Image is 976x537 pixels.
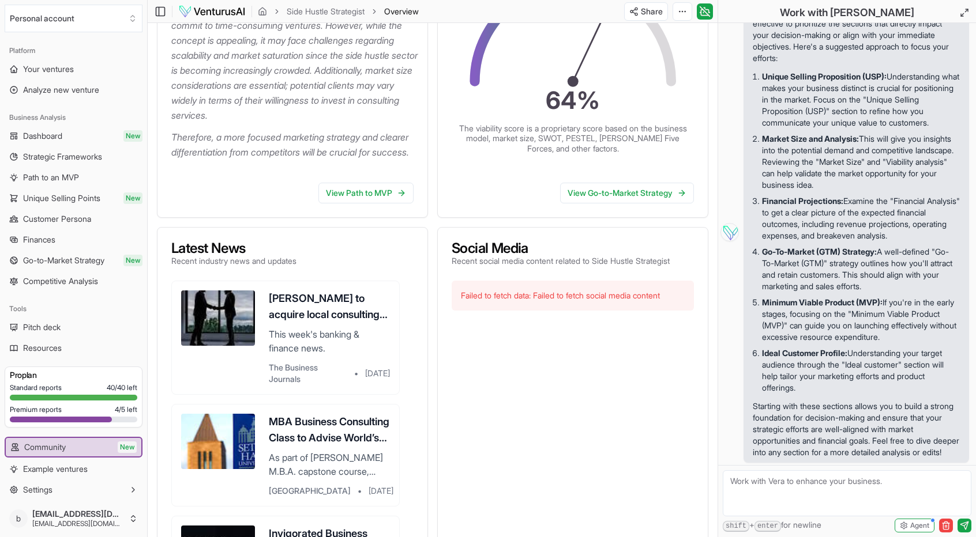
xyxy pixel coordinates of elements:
h3: Social Media [452,241,670,255]
span: Competitive Analysis [23,275,98,287]
p: A well-defined "Go-To-Market (GTM)" strategy outlines how you'll attract and retain customers. Th... [762,246,960,292]
div: Tools [5,300,142,318]
span: Settings [23,484,52,496]
span: Example ventures [23,463,88,475]
a: Finances [5,230,142,249]
strong: Unique Selling Proposition (USP): [762,71,887,81]
a: Competitive Analysis [5,272,142,290]
kbd: shift [723,521,749,532]
p: This will give you insights into the potential demand and competitive landscape. Reviewing the "M... [762,133,960,191]
div: Platform [5,41,142,60]
span: + for newline [723,519,821,532]
span: • [354,368,358,379]
p: Understanding your target audience through the "Ideal customer" section will help tailor your mar... [762,347,960,394]
a: Strategic Frameworks [5,148,142,166]
img: Vera [720,223,739,241]
nav: breadcrumb [258,6,419,17]
strong: Financial Projections: [762,196,843,206]
p: Examine the "Financial Analysis" to get a clear picture of the expected financial outcomes, inclu... [762,195,960,241]
span: Unique Selling Points [23,192,100,204]
span: Analyze new venture [23,84,99,96]
span: Path to an MVP [23,172,79,183]
span: • [358,485,362,497]
strong: Go-To-Market (GTM) Strategy: [762,247,877,256]
a: DashboardNew [5,127,142,145]
span: Go-to-Market Strategy [23,255,104,266]
span: New [123,255,142,266]
h3: [PERSON_NAME] to acquire local consulting firm with 1,400 staff [269,290,390,323]
span: 4 / 5 left [115,405,137,414]
text: 64 % [546,85,600,114]
span: [EMAIL_ADDRESS][DOMAIN_NAME] [32,519,124,528]
p: This week's banking & finance news. [269,327,390,355]
span: New [123,130,142,142]
p: Recent industry news and updates [171,255,296,267]
p: The viability score is a proprietary score based on the business model, market size, SWOT, PESTEL... [457,123,688,154]
p: Recent social media content related to Side Hustle Strategist [452,255,670,267]
a: View Go-to-Market Strategy [560,183,694,203]
span: Standard reports [10,383,62,392]
a: Unique Selling PointsNew [5,189,142,207]
a: Example ventures [5,460,142,478]
strong: Minimum Viable Product (MVP): [762,297,883,307]
img: logo [178,5,246,18]
button: b[EMAIL_ADDRESS][DOMAIN_NAME][EMAIL_ADDRESS][DOMAIN_NAME] [5,505,142,532]
kbd: enter [754,521,781,532]
span: Community [24,441,66,453]
span: Agent [910,521,929,530]
h3: MBA Business Consulting Class to Advise World’s Oldest Library in [GEOGRAPHIC_DATA], [GEOGRAPHIC_... [269,414,390,446]
h2: Work with [PERSON_NAME] [780,5,914,21]
span: [DATE] [369,485,393,497]
div: Failed to fetch data: Failed to fetch social media content [452,281,694,311]
span: Overview [384,6,419,17]
a: MBA Business Consulting Class to Advise World’s Oldest Library in [GEOGRAPHIC_DATA], [GEOGRAPHIC_... [171,404,400,506]
span: Dashboard [23,130,62,142]
a: View Path to MVP [318,183,414,203]
p: Therefore, a more focused marketing strategy and clearer differentiation from competitors will be... [171,130,418,160]
p: When tackling a comprehensive business report, it's effective to prioritize the sections that dir... [753,6,960,64]
a: Analyze new venture [5,81,142,99]
strong: Market Size and Analysis: [762,134,859,143]
p: Starting with these sections allows you to build a strong foundation for decision-making and ensu... [753,400,960,458]
span: [GEOGRAPHIC_DATA] [269,485,351,497]
span: b [9,509,28,528]
a: Your ventures [5,60,142,78]
span: [DATE] [365,368,390,379]
a: Pitch deck [5,318,142,336]
span: [EMAIL_ADDRESS][DOMAIN_NAME] [32,509,124,519]
span: Customer Persona [23,213,91,225]
span: Finances [23,234,55,245]
span: New [123,192,142,204]
span: 40 / 40 left [107,383,137,392]
p: If you're in the early stages, focusing on the "Minimum Viable Product (MVP)" can guide you on la... [762,297,960,343]
span: The Business Journals [269,362,347,385]
a: [PERSON_NAME] to acquire local consulting firm with 1,400 staffThis week's banking & finance news... [171,281,400,395]
a: Go-to-Market StrategyNew [5,251,142,270]
button: Share [624,2,668,21]
span: Share [641,6,663,17]
strong: Ideal Customer Profile: [762,348,847,358]
p: Understanding what makes your business distinct is crucial for positioning in the market. Focus o... [762,71,960,128]
a: Resources [5,339,142,357]
button: Settings [5,481,142,499]
span: Pitch deck [23,322,61,333]
div: Business Analysis [5,108,142,127]
span: Premium reports [10,405,62,414]
a: Side Hustle Strategist [287,6,365,17]
span: New [118,441,137,453]
span: Resources [23,342,62,354]
a: CommunityNew [6,438,141,456]
span: Strategic Frameworks [23,151,102,162]
p: As part of [PERSON_NAME] M.B.A. capstone course, students will provide international consulting s... [269,451,390,478]
h3: Latest News [171,241,296,255]
button: Select an organization [5,5,142,32]
a: Customer Persona [5,210,142,228]
h3: Pro plan [10,369,137,381]
a: Path to an MVP [5,168,142,187]
button: Agent [895,519,934,532]
span: Your ventures [23,63,74,75]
